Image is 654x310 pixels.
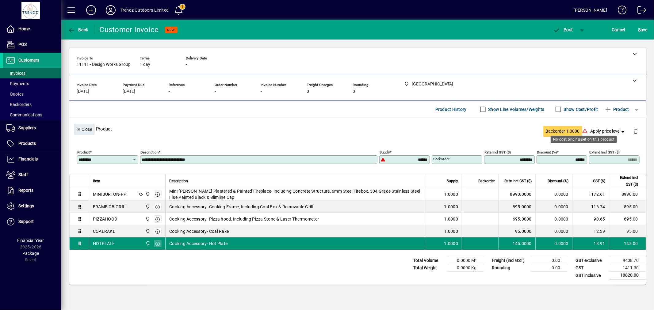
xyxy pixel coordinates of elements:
[18,58,39,62] span: Customers
[444,204,458,210] span: 1.0000
[604,104,629,114] span: Product
[6,92,24,96] span: Quotes
[613,174,638,188] span: Extend incl GST ($)
[433,157,449,161] mat-label: Backorder
[77,89,89,94] span: [DATE]
[628,124,643,138] button: Delete
[543,126,582,137] button: Backorder 1.0000
[144,228,151,235] span: New Plymouth
[6,81,29,86] span: Payments
[535,188,572,201] td: 0.0000
[353,89,355,94] span: 0
[572,237,609,250] td: 18.91
[144,203,151,210] span: New Plymouth
[572,213,609,225] td: 90.65
[169,178,188,184] span: Description
[100,25,159,35] div: Customer Invoice
[169,188,421,200] span: Mini [PERSON_NAME] Plastered & Painted Fireplace- Including Concrete Structure, 6mm Steel Firebox...
[504,178,532,184] span: Rate incl GST ($)
[18,125,36,130] span: Suppliers
[18,42,27,47] span: POS
[572,257,609,264] td: GST exclusive
[637,24,649,35] button: Save
[3,78,61,89] a: Payments
[550,24,576,35] button: Post
[76,124,92,134] span: Close
[588,126,629,137] button: Apply price level
[81,5,101,16] button: Add
[548,178,568,184] span: Discount (%)
[120,5,169,15] div: Trendz Outdoors Limited
[591,128,626,134] span: Apply price level
[609,272,646,279] td: 10820.00
[6,102,32,107] span: Backorders
[380,150,390,154] mat-label: Supply
[18,219,34,224] span: Support
[3,214,61,229] a: Support
[572,188,609,201] td: 1172.61
[3,152,61,167] a: Financials
[144,240,151,247] span: New Plymouth
[503,204,532,210] div: 895.0000
[123,89,135,94] span: [DATE]
[169,89,170,94] span: -
[563,106,598,112] label: Show Cost/Profit
[144,216,151,222] span: New Plymouth
[3,89,61,99] a: Quotes
[93,191,126,197] div: MINIBURTON-PP
[531,264,568,272] td: 0.00
[487,106,545,112] label: Show Line Volumes/Weights
[66,24,90,35] button: Back
[61,24,95,35] app-page-header-button: Back
[612,25,625,35] span: Cancel
[444,240,458,247] span: 1.0000
[261,89,262,94] span: -
[609,225,646,237] td: 95.00
[18,172,28,177] span: Staff
[484,150,511,154] mat-label: Rate incl GST ($)
[93,240,115,247] div: HOTPLATE
[6,112,42,117] span: Communications
[503,240,532,247] div: 145.0000
[74,124,95,135] button: Close
[140,150,159,154] mat-label: Description
[3,120,61,136] a: Suppliers
[609,237,646,250] td: 145.00
[3,183,61,198] a: Reports
[18,203,34,208] span: Settings
[169,204,313,210] span: Cooking Accessory- Cooking Frame, Including Coal Box & Removable Grill
[572,225,609,237] td: 12.39
[72,126,96,132] app-page-header-button: Close
[435,104,467,114] span: Product History
[633,1,646,21] a: Logout
[3,21,61,37] a: Home
[93,216,117,222] div: PIZZAHOOD
[553,27,573,32] span: ost
[77,62,131,67] span: 11111 - Design Works Group
[3,68,61,78] a: Invoices
[3,198,61,214] a: Settings
[503,191,532,197] div: 8990.0000
[410,257,447,264] td: Total Volume
[444,228,458,234] span: 1.0000
[3,37,61,52] a: POS
[169,228,229,234] span: Cooking Accessory- Coal Rake
[638,27,641,32] span: S
[447,264,484,272] td: 0.0000 Kg
[169,240,228,247] span: Cooking Accessory- Hot Plate
[593,178,605,184] span: GST ($)
[444,216,458,222] span: 1.0000
[307,89,309,94] span: 0
[101,5,120,16] button: Profile
[447,257,484,264] td: 0.0000 M³
[531,257,568,264] td: 0.00
[503,228,532,234] div: 95.0000
[564,27,567,32] span: P
[535,213,572,225] td: 0.0000
[589,150,620,154] mat-label: Extend incl GST ($)
[444,191,458,197] span: 1.0000
[17,238,44,243] span: Financial Year
[609,201,646,213] td: 895.00
[535,225,572,237] td: 0.0000
[410,264,447,272] td: Total Weight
